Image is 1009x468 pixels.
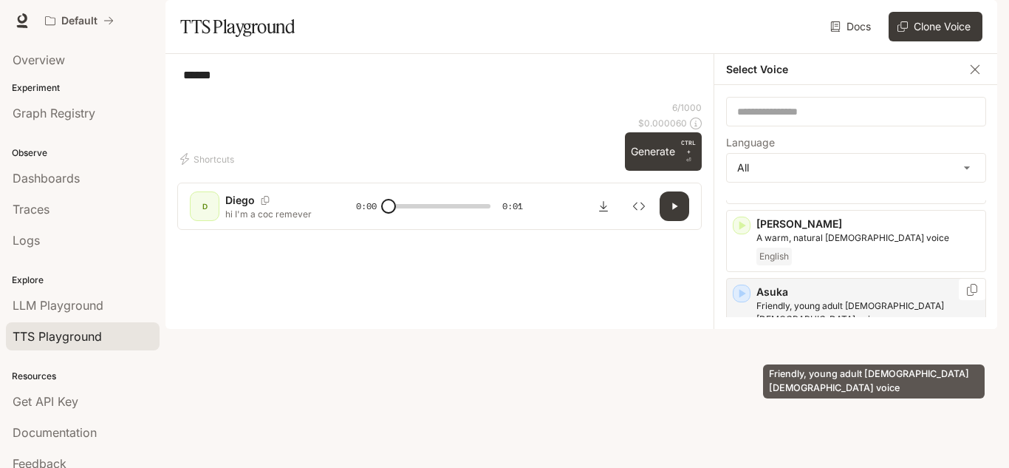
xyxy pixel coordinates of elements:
p: [PERSON_NAME] [756,217,979,231]
span: English [756,248,792,265]
p: $ 0.000060 [638,117,687,129]
a: Docs [827,12,877,41]
p: A warm, natural female voice [756,231,979,245]
button: GenerateCTRL +⏎ [625,132,702,171]
div: Friendly, young adult [DEMOGRAPHIC_DATA] [DEMOGRAPHIC_DATA] voice [763,364,985,399]
p: ⏎ [681,138,696,165]
button: Clone Voice [889,12,982,41]
button: Copy Voice ID [965,284,979,296]
p: Diego [225,193,255,208]
p: Default [61,15,98,27]
p: 6 / 1000 [672,101,702,114]
p: Language [726,138,775,148]
div: All [727,154,985,182]
h1: TTS Playground [180,12,295,41]
p: Asuka [756,285,979,299]
p: Friendly, young adult Japanese female voice [756,299,979,326]
span: 0:00 [356,199,377,214]
button: Inspect [624,191,654,221]
p: hi I'm a coc remever [225,208,321,220]
p: CTRL + [681,138,696,156]
button: Shortcuts [177,147,240,171]
button: Download audio [589,191,618,221]
button: Copy Voice ID [255,196,276,205]
button: All workspaces [38,6,120,35]
div: D [193,194,216,218]
span: 0:01 [502,199,523,214]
